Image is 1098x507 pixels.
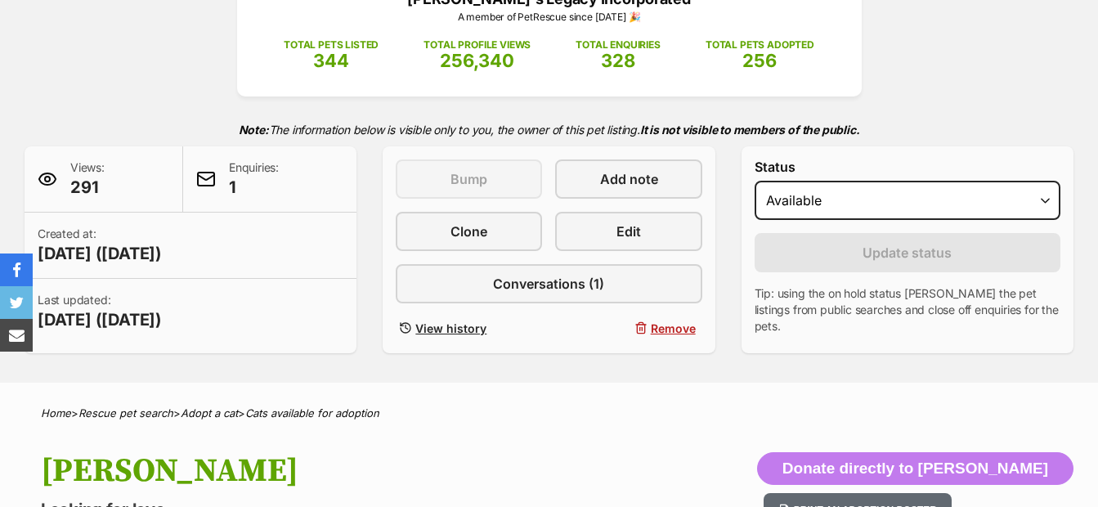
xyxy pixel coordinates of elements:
[440,50,514,71] span: 256,340
[450,169,487,189] span: Bump
[25,113,1073,146] p: The information below is visible only to you, the owner of this pet listing.
[284,38,379,52] p: TOTAL PETS LISTED
[239,123,269,137] strong: Note:
[757,452,1073,485] button: Donate directly to [PERSON_NAME]
[651,320,696,337] span: Remove
[229,159,279,199] p: Enquiries:
[640,123,860,137] strong: It is not visible to members of the public.
[493,274,604,294] span: Conversations (1)
[601,50,635,71] span: 328
[396,316,542,340] a: View history
[555,159,701,199] a: Add note
[396,159,542,199] button: Bump
[600,169,658,189] span: Add note
[415,320,486,337] span: View history
[742,50,777,71] span: 256
[262,10,837,25] p: A member of PetRescue since [DATE] 🎉
[396,264,701,303] a: Conversations (1)
[38,308,162,331] span: [DATE] ([DATE])
[706,38,814,52] p: TOTAL PETS ADOPTED
[424,38,531,52] p: TOTAL PROFILE VIEWS
[41,452,670,490] h1: [PERSON_NAME]
[245,406,379,420] a: Cats available for adoption
[38,292,162,331] p: Last updated:
[450,222,487,241] span: Clone
[555,316,701,340] button: Remove
[555,212,701,251] a: Edit
[70,176,105,199] span: 291
[38,242,162,265] span: [DATE] ([DATE])
[313,50,349,71] span: 344
[616,222,641,241] span: Edit
[863,243,952,262] span: Update status
[396,212,542,251] a: Clone
[78,406,173,420] a: Rescue pet search
[755,233,1060,272] button: Update status
[229,176,279,199] span: 1
[70,159,105,199] p: Views:
[181,406,238,420] a: Adopt a cat
[41,406,71,420] a: Home
[755,159,1060,174] label: Status
[755,285,1060,334] p: Tip: using the on hold status [PERSON_NAME] the pet listings from public searches and close off e...
[38,226,162,265] p: Created at:
[576,38,660,52] p: TOTAL ENQUIRIES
